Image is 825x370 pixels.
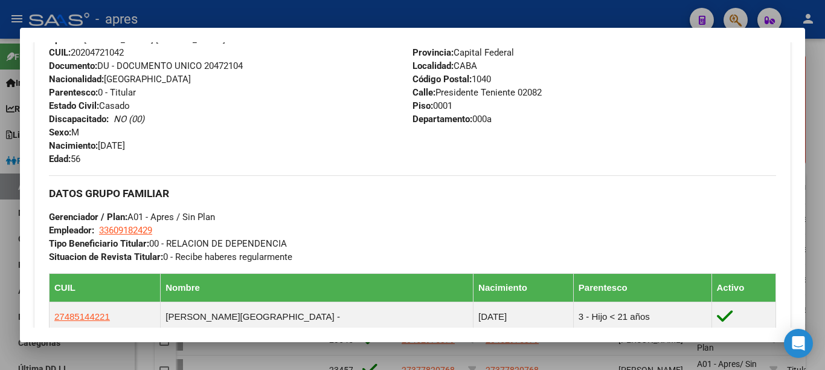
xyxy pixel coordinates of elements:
[49,100,130,111] span: Casado
[49,238,287,249] span: 00 - RELACION DE DEPENDENCIA
[49,87,136,98] span: 0 - Titular
[473,302,574,332] td: [DATE]
[49,212,215,222] span: A01 - Apres / Sin Plan
[49,154,71,164] strong: Edad:
[49,127,79,138] span: M
[49,252,163,262] strong: Situacion de Revista Titular:
[49,252,292,262] span: 0 - Recibe haberes regularmente
[99,225,152,236] span: 33609182429
[412,114,472,125] strong: Departamento:
[412,74,491,85] span: 1040
[49,47,71,58] strong: CUIL:
[49,74,191,85] span: [GEOGRAPHIC_DATA]
[573,302,711,332] td: 3 - Hijo < 21 años
[49,114,109,125] strong: Discapacitado:
[784,329,813,358] div: Open Intercom Messenger
[412,60,454,71] strong: Localidad:
[114,114,144,125] i: NO (00)
[161,274,473,302] th: Nombre
[49,74,104,85] strong: Nacionalidad:
[49,60,97,71] strong: Documento:
[49,60,243,71] span: DU - DOCUMENTO UNICO 20472104
[49,47,124,58] span: 20204721042
[412,47,514,58] span: Capital Federal
[412,114,492,125] span: 000a
[49,212,127,222] strong: Gerenciador / Plan:
[49,140,98,151] strong: Nacimiento:
[49,127,71,138] strong: Sexo:
[49,154,80,164] span: 56
[49,225,94,236] strong: Empleador:
[49,238,149,249] strong: Tipo Beneficiario Titular:
[573,274,711,302] th: Parentesco
[412,87,542,98] span: Presidente Teniente 02082
[412,100,452,111] span: 0001
[412,100,433,111] strong: Piso:
[412,47,454,58] strong: Provincia:
[54,311,110,322] span: 27485144221
[412,87,435,98] strong: Calle:
[412,60,477,71] span: CABA
[49,187,776,200] h3: DATOS GRUPO FAMILIAR
[161,302,473,332] td: [PERSON_NAME][GEOGRAPHIC_DATA] -
[711,274,775,302] th: Activo
[412,74,472,85] strong: Código Postal:
[49,87,98,98] strong: Parentesco:
[49,140,125,151] span: [DATE]
[473,274,574,302] th: Nacimiento
[49,100,99,111] strong: Estado Civil:
[50,274,161,302] th: CUIL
